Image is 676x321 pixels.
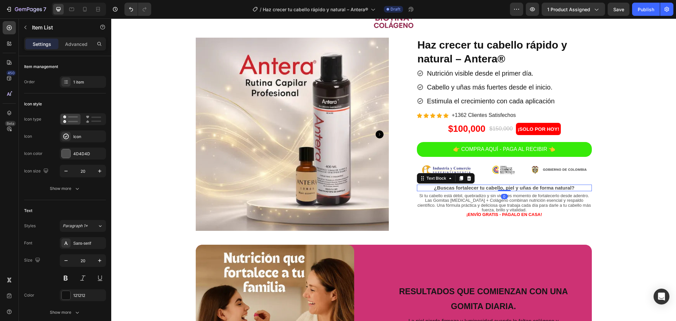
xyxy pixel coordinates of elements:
[50,309,81,316] div: Show more
[24,64,58,70] div: Item management
[613,7,624,12] span: Save
[124,3,151,16] div: Undo/Redo
[24,208,32,214] div: Text
[336,104,375,117] div: $100,000
[73,134,104,140] div: Icon
[24,292,34,298] div: Color
[342,126,444,136] div: 👉 COMPRA AQUÍ - PAGA AL RECIBIR 👈
[73,79,104,85] div: 1 item
[284,265,461,296] h2: Resultados que comienzan con una gomita diaria.
[24,167,50,176] div: Icon size
[260,6,261,13] span: /
[73,151,104,157] div: 4D4D4D
[24,133,32,139] div: Icon
[314,157,336,163] div: Text Block
[263,6,368,13] span: Haz crecer tu cabello rápido y natural – Antera®
[73,240,104,246] div: Sans-serif
[24,306,106,318] button: Show more
[73,293,104,299] div: 121212
[638,6,654,13] div: Publish
[390,6,400,12] span: Draft
[306,139,481,164] img: gempages_547003309001540832-ee593192-7f95-4a3d-afe1-c0cfd0762326.png
[24,101,42,107] div: Icon style
[547,6,590,13] span: 1 product assigned
[306,167,480,172] p: ¿Buscas fortalecer tu cabello, piel y uñas de forma natural?
[306,124,481,138] button: 👉 COMPRA AQUÍ - PAGA AL RECIBIR 👈
[654,289,669,304] div: Open Intercom Messenger
[24,79,35,85] div: Order
[316,63,441,75] p: Cabello y uñas más fuertes desde el inicio.
[3,3,49,16] button: 7
[6,70,16,76] div: 450
[315,62,442,76] div: Rich Text Editor. Editing area: main
[65,41,87,48] p: Advanced
[33,41,51,48] p: Settings
[316,77,444,89] p: Estimula el crecimiento con cada aplicación
[406,106,448,115] p: ¡SOLO POR HOY!
[542,3,605,16] button: 1 product assigned
[24,183,106,195] button: Show more
[32,23,88,31] p: Item List
[316,49,422,61] p: Nutrición visible desde el primer día.
[306,175,480,194] p: Si tu cabello está débil, quebradizo y sin vida, es momento de fortalecerlo desde adentro. Las Go...
[24,116,41,122] div: Icon type
[24,240,32,246] div: Font
[111,18,676,321] iframe: Design area
[24,256,42,265] div: Size
[315,48,423,62] div: Rich Text Editor. Editing area: main
[50,185,81,192] div: Show more
[24,151,43,157] div: Icon color
[24,223,36,229] div: Styles
[63,223,88,229] span: Paragraph 1*
[632,3,660,16] button: Publish
[377,106,402,115] div: $150,000
[355,194,431,198] strong: ¡ENVÍO GRATIS - PAGALO EN CASA!
[608,3,629,16] button: Save
[43,5,46,13] p: 7
[5,121,16,126] div: Beta
[60,220,106,232] button: Paragraph 1*
[315,76,445,89] div: Rich Text Editor. Editing area: main
[341,92,405,102] p: +1362 Clientes Satisfechos
[390,175,396,181] div: 0
[264,112,272,120] button: Carousel Next Arrow
[306,19,481,48] h1: Haz crecer tu cabello rápido y natural – Antera®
